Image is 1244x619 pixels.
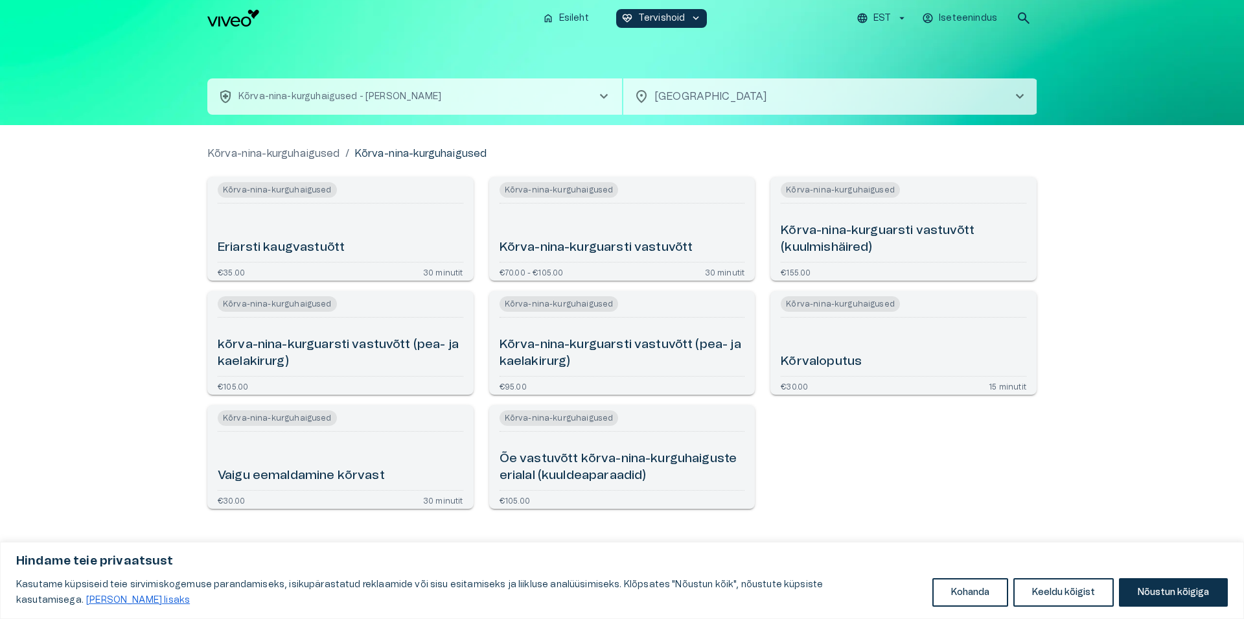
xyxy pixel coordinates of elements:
span: ecg_heart [621,12,633,24]
p: [GEOGRAPHIC_DATA] [654,89,991,104]
h6: Kõrva-nina-kurguarsti vastuvõtt (kuulmishäired) [781,222,1026,257]
p: 30 minutit [705,268,745,275]
span: keyboard_arrow_down [690,12,702,24]
p: 30 minutit [423,268,463,275]
button: Keeldu kõigist [1013,578,1114,607]
span: Kõrva-nina-kurguhaigused [781,296,900,312]
h6: kõrva-nina-kurguarsti vastuvõtt (pea- ja kaelakirurg) [218,336,463,371]
span: search [1016,10,1031,26]
a: Open service booking details [207,177,474,281]
img: Viveo logo [207,10,259,27]
p: €70.00 - €105.00 [500,268,564,275]
span: chevron_right [1012,89,1028,104]
a: Loe lisaks [86,595,190,605]
a: Open service booking details [489,405,755,509]
a: Open service booking details [207,405,474,509]
a: Open service booking details [489,291,755,395]
p: / [345,146,349,161]
a: Open service booking details [489,177,755,281]
span: Kõrva-nina-kurguhaigused [500,296,619,312]
span: Kõrva-nina-kurguhaigused [500,182,619,198]
p: Kõrva-nina-kurguhaigused - [PERSON_NAME] [238,90,441,104]
p: Kasutame küpsiseid teie sirvimiskogemuse parandamiseks, isikupärastatud reklaamide või sisu esita... [16,577,923,608]
span: Kõrva-nina-kurguhaigused [218,182,337,198]
p: €30.00 [218,496,245,504]
h6: Vaigu eemaldamine kõrvast [218,467,385,485]
h6: Õe vastuvõtt kõrva-nina-kurguhaiguste erialal (kuuldeaparaadid) [500,450,745,485]
span: Kõrva-nina-kurguhaigused [218,410,337,426]
button: open search modal [1011,5,1037,31]
span: location_on [634,89,649,104]
button: EST [855,9,910,28]
a: Kõrva-nina-kurguhaigused [207,146,340,161]
a: Open service booking details [770,177,1037,281]
p: EST [873,12,891,25]
p: €95.00 [500,382,527,390]
p: €35.00 [218,268,245,275]
a: Open service booking details [207,291,474,395]
p: Tervishoid [638,12,685,25]
span: Kõrva-nina-kurguhaigused [218,296,337,312]
h6: Kõrva-nina-kurguarsti vastuvõtt [500,239,693,257]
span: chevron_right [596,89,612,104]
span: Help [66,10,86,21]
h6: Kõrvaloputus [781,353,862,371]
p: Hindame teie privaatsust [16,554,1228,569]
span: health_and_safety [218,89,233,104]
p: Esileht [559,12,589,25]
p: €155.00 [781,268,811,275]
a: Open service booking details [770,291,1037,395]
span: Kõrva-nina-kurguhaigused [500,410,619,426]
span: home [542,12,554,24]
p: €30.00 [781,382,808,390]
p: 30 minutit [423,496,463,504]
button: Kohanda [932,578,1008,607]
button: Nõustun kõigiga [1119,578,1228,607]
p: 15 minutit [989,382,1026,390]
p: €105.00 [500,496,530,504]
h6: Kõrva-nina-kurguarsti vastuvõtt (pea- ja kaelakirurg) [500,336,745,371]
button: homeEsileht [537,9,595,28]
p: Iseteenindus [939,12,997,25]
span: Kõrva-nina-kurguhaigused [781,182,900,198]
button: health_and_safetyKõrva-nina-kurguhaigused - [PERSON_NAME]chevron_right [207,78,622,115]
a: Navigate to homepage [207,10,532,27]
h6: Eriarsti kaugvastuõtt [218,239,345,257]
p: €105.00 [218,382,248,390]
button: Iseteenindus [920,9,1000,28]
button: ecg_heartTervishoidkeyboard_arrow_down [616,9,708,28]
p: Kõrva-nina-kurguhaigused [354,146,487,161]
